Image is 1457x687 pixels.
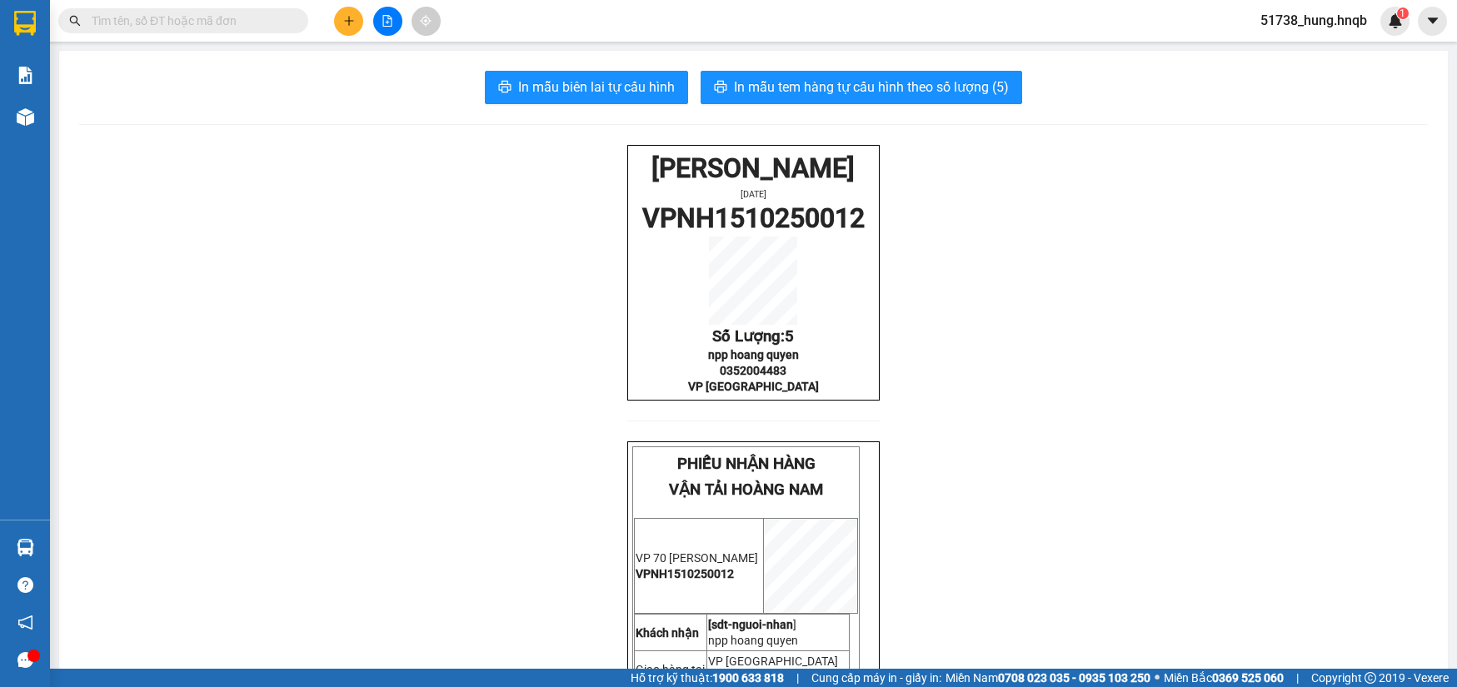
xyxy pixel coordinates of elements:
[334,7,363,36] button: plus
[17,108,34,126] img: warehouse-icon
[741,189,766,200] span: [DATE]
[714,80,727,96] span: printer
[708,655,838,668] span: VP [GEOGRAPHIC_DATA]
[708,634,798,647] span: npp hoang quyen
[1247,10,1380,31] span: 51738_hung.hnqb
[811,669,941,687] span: Cung cấp máy in - giấy in:
[69,15,81,27] span: search
[636,567,734,580] span: VPNH1510250012
[17,615,33,630] span: notification
[636,626,699,640] strong: Khách nhận
[498,80,511,96] span: printer
[712,671,784,685] strong: 1900 633 818
[1425,13,1440,28] span: caret-down
[420,15,432,27] span: aim
[677,455,816,473] span: PHIẾU NHẬN HÀNG
[17,577,33,593] span: question-circle
[720,364,786,377] span: 0352004483
[642,202,865,234] span: VPNH1510250012
[708,348,799,361] span: npp hoang quyen
[1418,7,1447,36] button: caret-down
[946,669,1150,687] span: Miền Nam
[701,71,1022,104] button: printerIn mẫu tem hàng tự cấu hình theo số lượng (5)
[17,539,34,556] img: warehouse-icon
[636,551,758,565] span: VP 70 [PERSON_NAME]
[651,152,855,184] span: [PERSON_NAME]
[1397,7,1409,19] sup: 1
[92,12,288,30] input: Tìm tên, số ĐT hoặc mã đơn
[1365,672,1376,684] span: copyright
[631,669,784,687] span: Hỗ trợ kỹ thuật:
[412,7,441,36] button: aim
[998,671,1150,685] strong: 0708 023 035 - 0935 103 250
[1155,675,1160,681] span: ⚪️
[1296,669,1299,687] span: |
[343,15,355,27] span: plus
[796,669,799,687] span: |
[1400,7,1405,19] span: 1
[518,77,675,97] span: In mẫu biên lai tự cấu hình
[734,77,1009,97] span: In mẫu tem hàng tự cấu hình theo số lượng (5)
[669,480,823,499] span: VẬN TẢI HOÀNG NAM
[1212,671,1284,685] strong: 0369 525 060
[1388,13,1403,28] img: icon-new-feature
[17,652,33,668] span: message
[14,11,36,36] img: logo-vxr
[712,327,794,346] span: Số Lượng:
[785,327,794,346] span: 5
[708,618,796,631] span: ]
[382,15,393,27] span: file-add
[708,618,793,631] strong: [sdt-nguoi-nhan
[17,67,34,84] img: solution-icon
[688,380,819,393] span: VP [GEOGRAPHIC_DATA]
[1164,669,1284,687] span: Miền Bắc
[373,7,402,36] button: file-add
[485,71,688,104] button: printerIn mẫu biên lai tự cấu hình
